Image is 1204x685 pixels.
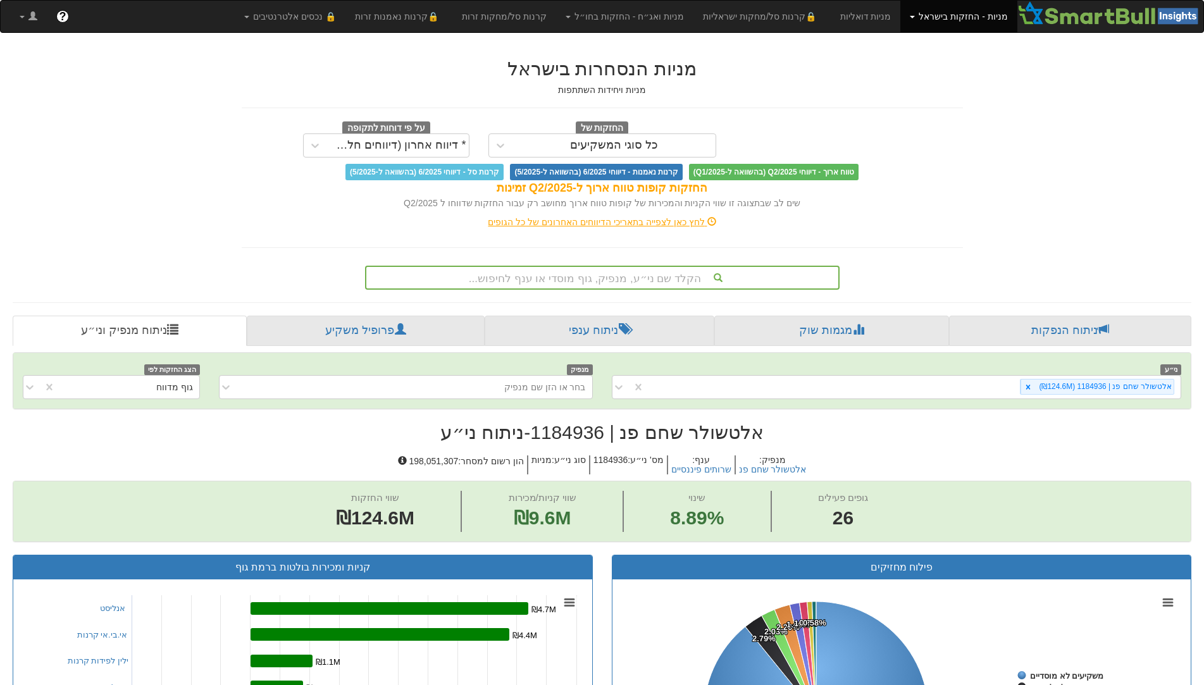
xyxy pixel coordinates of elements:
[949,316,1191,346] a: ניתוח הנפקות
[794,619,817,628] tspan: 1.09%
[693,1,830,32] a: 🔒קרנות סל/מחקות ישראליות
[485,316,714,346] a: ניתוח ענפי
[735,455,810,475] h5: מנפיק :
[510,164,682,180] span: קרנות נאמנות - דיווחי 6/2025 (בהשוואה ל-5/2025)
[776,622,800,632] tspan: 2.26%
[531,605,556,614] tspan: ₪4.7M
[77,630,128,639] a: אי.בי.אי קרנות
[1017,1,1203,26] img: Smartbull
[242,180,963,197] div: החזקות קופות טווח ארוך ל-Q2/2025 זמינות
[556,1,693,32] a: מניות ואג״ח - החזקות בחו״ל
[23,562,583,573] h3: קניות ומכירות בולטות ברמת גוף
[799,618,822,627] tspan: 0.71%
[235,1,345,32] a: 🔒 נכסים אלטרנטיבים
[156,381,193,393] div: גוף מדווח
[567,364,593,375] span: מנפיק
[47,1,78,32] a: ?
[667,455,735,475] h5: ענף :
[504,381,586,393] div: בחר או הזן שם מנפיק
[330,139,466,152] div: * דיווח אחרון (דיווחים חלקיים)
[671,465,731,474] button: שרותים פיננסיים
[512,631,537,640] tspan: ₪4.4M
[144,364,200,375] span: הצג החזקות לפי
[688,492,705,503] span: שינוי
[622,562,1182,573] h3: פילוח מחזיקים
[1035,380,1174,394] div: אלטשולר שחם פנ | 1184936 (₪124.6M)
[576,121,629,135] span: החזקות של
[1030,671,1103,681] tspan: משקיעים לא מוסדיים
[100,603,125,613] a: אנליסט
[900,1,1017,32] a: מניות - החזקות בישראל
[13,316,247,346] a: ניתוח מנפיק וני״ע
[242,197,963,209] div: שים לב שבתצוגה זו שווי הקניות והמכירות של קופות טווח ארוך מחושב רק עבור החזקות שדווחו ל Q2/2025
[739,465,807,474] button: אלטשולר שחם פנ
[714,316,949,346] a: מגמות שוק
[13,422,1191,443] h2: אלטשולר שחם פנ | 1184936 - ניתוח ני״ע
[1160,364,1181,375] span: ני״ע
[345,1,453,32] a: 🔒קרנות נאמנות זרות
[336,507,414,528] span: ₪124.6M
[247,316,485,346] a: פרופיל משקיע
[818,505,868,532] span: 26
[689,164,859,180] span: טווח ארוך - דיווחי Q2/2025 (בהשוואה ל-Q1/2025)
[242,58,963,79] h2: מניות הנסחרות בישראל
[818,492,868,503] span: גופים פעילים
[68,656,128,665] a: ילין לפידות קרנות
[509,492,576,503] span: שווי קניות/מכירות
[670,505,724,532] span: 8.89%
[342,121,430,135] span: על פי דוחות לתקופה
[764,627,788,636] tspan: 2.03%
[59,10,66,23] span: ?
[242,85,963,95] h5: מניות ויחידות השתתפות
[232,216,972,228] div: לחץ כאן לצפייה בתאריכי הדיווחים האחרונים של כל הגופים
[786,620,810,629] tspan: 1.40%
[589,455,667,475] h5: מס' ני״ע : 1184936
[345,164,504,180] span: קרנות סל - דיווחי 6/2025 (בהשוואה ל-5/2025)
[752,634,776,643] tspan: 2.79%
[570,139,658,152] div: כל סוגי המשקיעים
[452,1,556,32] a: קרנות סל/מחקות זרות
[514,507,571,528] span: ₪9.6M
[351,492,399,503] span: שווי החזקות
[366,267,838,288] div: הקלד שם ני״ע, מנפיק, גוף מוסדי או ענף לחיפוש...
[316,657,340,667] tspan: ₪1.1M
[527,455,589,475] h5: סוג ני״ע : מניות
[803,618,826,627] tspan: 0.58%
[395,455,527,475] h5: הון רשום למסחר : 198,051,307
[831,1,901,32] a: מניות דואליות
